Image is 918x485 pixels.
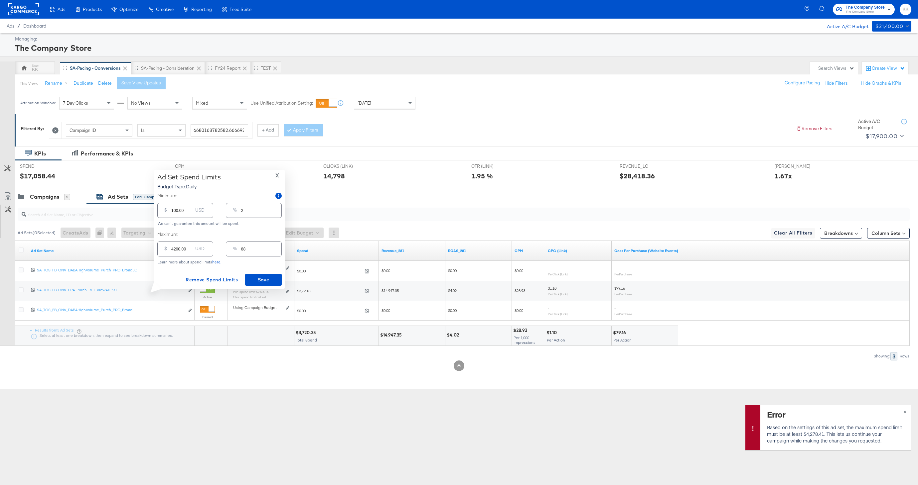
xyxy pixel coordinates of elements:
[548,306,549,311] span: -
[774,229,812,237] span: Clear All Filters
[614,272,632,276] sub: Per Purchase
[780,77,825,89] button: Configure Pacing
[818,65,854,71] div: Search Views
[873,354,890,358] div: Showing:
[546,330,559,336] div: $1.10
[37,307,184,313] div: SA_TCS_FB_CNV_DABAHighVolume_Purch_PRO_Broad
[64,194,70,200] div: 5
[614,312,632,316] sub: Per Purchase
[162,244,170,256] div: $
[63,100,88,106] span: 7 Day Clicks
[614,306,616,311] span: -
[547,338,565,342] span: Per Action
[900,4,911,15] button: KK
[196,100,208,106] span: Mixed
[865,131,897,141] div: $17,900.00
[273,173,282,178] button: X
[902,6,909,13] span: KK
[40,77,75,89] button: Rename
[157,231,282,238] label: Maximum:
[872,65,905,72] div: Create View
[448,268,457,273] span: $0.00
[845,9,885,15] span: The Company Store
[872,21,911,32] button: $21,400.00
[825,80,848,86] button: Hide Filters
[98,80,112,86] button: Delete
[614,266,616,271] span: -
[548,272,568,276] sub: Per Click (Link)
[15,42,910,53] div: The Company Store
[23,23,46,29] span: Dashboard
[614,286,625,291] span: $79.16
[890,352,897,360] div: 3
[191,124,248,137] input: Enter a search term
[845,4,885,11] span: The Company Store
[134,66,138,70] div: Drag to reorder tab
[37,267,184,274] a: SA_TCS_FB_CNV_DABAHighVolume_Purch_PRO_BroadLC
[867,228,910,239] button: Column Sets
[133,194,164,200] div: for 1 Campaign
[157,183,221,190] p: Budget Type: Daily
[858,118,895,131] div: Active A/C Budget
[156,7,174,12] span: Creative
[20,163,70,169] span: SPEND
[275,171,279,180] span: X
[212,259,221,264] a: here.
[448,248,509,253] a: ROAS_281
[613,338,632,342] span: Per Action
[620,163,670,169] span: REVENUE_LC
[548,248,609,253] a: The average cost for each link click you've received from your ad.
[20,81,38,86] div: This View:
[37,287,184,294] a: SA_TCS_FB_CNV_DPA_Purch_RET_ViewATC90
[471,163,521,169] span: CTR (LINK)
[620,171,655,181] div: $28,418.36
[297,308,362,313] span: $0.00
[95,228,107,238] div: 0
[108,193,128,201] div: Ad Sets
[248,276,279,284] span: Save
[899,405,911,417] button: ×
[83,7,102,12] span: Products
[157,260,282,264] div: Learn more about spend limits
[63,66,67,70] div: Drag to reorder tab
[875,22,903,31] div: $21,400.00
[7,23,14,29] span: Ads
[548,292,568,296] sub: Per Click (Link)
[20,101,56,105] div: Attribution Window:
[81,150,133,157] div: Performance & KPIs
[70,127,96,133] span: Campaign ID
[613,330,628,336] div: $79.16
[380,332,404,338] div: $14,947.35
[193,244,207,256] div: USD
[820,21,869,31] div: Active A/C Budget
[297,288,362,293] span: $3,720.35
[382,308,390,313] span: $0.00
[796,126,833,132] button: Remove Filters
[230,206,239,218] div: %
[254,66,258,70] div: Drag to reorder tab
[245,274,282,286] button: Save
[32,66,38,73] div: KK
[515,268,523,273] span: $0.00
[515,308,523,313] span: $0.00
[191,7,212,12] span: Reporting
[471,171,493,181] div: 1.95 %
[297,248,376,253] a: The total amount spent to date.
[448,288,457,293] span: $4.02
[297,268,362,273] span: $0.00
[447,332,461,338] div: $4.02
[548,266,549,271] span: -
[157,193,177,199] label: Minimum:
[771,228,815,239] button: Clear All Filters
[141,65,195,71] div: SA-Pacing - Consideration
[382,248,443,253] a: Revenue_281
[175,163,225,169] span: CPM
[119,7,138,12] span: Optimize
[548,286,556,291] span: $1.10
[261,65,271,71] div: TEST
[515,248,542,253] a: The average cost you've paid to have 1,000 impressions of your ad.
[382,288,399,293] span: $14,947.35
[296,330,318,336] div: $3,720.35
[614,292,632,296] sub: Per Purchase
[614,248,678,253] a: The average cost for each purchase tracked by your Custom Audience pixel on your website after pe...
